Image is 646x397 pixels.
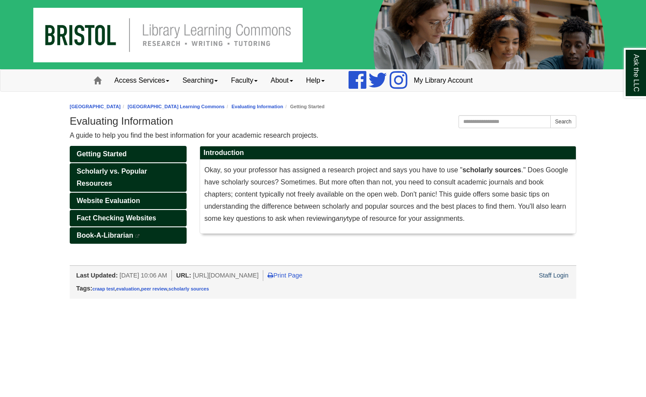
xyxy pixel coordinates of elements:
span: A guide to help you find the best information for your academic research projects. [70,132,319,139]
span: URL: [176,272,191,279]
strong: scholarly sources [462,166,521,174]
a: About [264,70,300,91]
a: Scholarly vs. Popular Resources [70,163,187,192]
span: [URL][DOMAIN_NAME] [193,272,258,279]
h1: Evaluating Information [70,115,576,127]
a: evaluation [116,286,139,291]
span: Scholarly vs. Popular Resources [77,168,147,187]
a: My Library Account [407,70,479,91]
span: Tags: [76,285,92,292]
a: Getting Started [70,146,187,162]
nav: breadcrumb [70,103,576,111]
a: Fact Checking Websites [70,210,187,226]
a: peer review [141,286,167,291]
a: [GEOGRAPHIC_DATA] Learning Commons [128,104,225,109]
span: Okay, so your professor has assigned a research project and says you have to use " ." Does Google... [204,166,568,222]
h2: Introduction [200,146,576,160]
a: Website Evaluation [70,193,187,209]
a: Faculty [224,70,264,91]
a: craap test [92,286,115,291]
a: Book-A-Librarian [70,227,187,244]
span: , , , [92,286,209,291]
span: [DATE] 10:06 AM [120,272,167,279]
a: Print Page [268,272,302,279]
a: Evaluating Information [232,104,283,109]
span: Last Updated: [76,272,118,279]
a: Access Services [108,70,176,91]
span: Fact Checking Websites [77,214,156,222]
span: Book-A-Librarian [77,232,133,239]
li: Getting Started [283,103,325,111]
span: Website Evaluation [77,197,140,204]
a: [GEOGRAPHIC_DATA] [70,104,121,109]
div: Guide Pages [70,146,187,244]
a: Staff Login [539,272,568,279]
i: This link opens in a new window [135,234,140,238]
a: Help [300,70,331,91]
span: Getting Started [77,150,127,158]
a: Searching [176,70,224,91]
button: Search [550,115,576,128]
em: any [336,215,347,222]
a: scholarly sources [168,286,209,291]
i: Print Page [268,272,273,278]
